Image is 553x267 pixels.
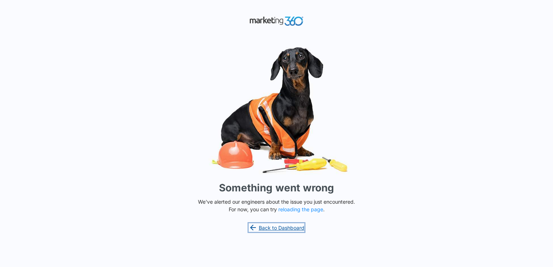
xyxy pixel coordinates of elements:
[168,43,385,178] img: Sad Dog
[219,180,334,195] h1: Something went wrong
[278,207,323,212] button: reloading the page
[249,15,304,27] img: Marketing 360 Logo
[249,223,304,232] a: Back to Dashboard
[195,198,358,213] p: We've alerted our engineers about the issue you just encountered. For now, you can try .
